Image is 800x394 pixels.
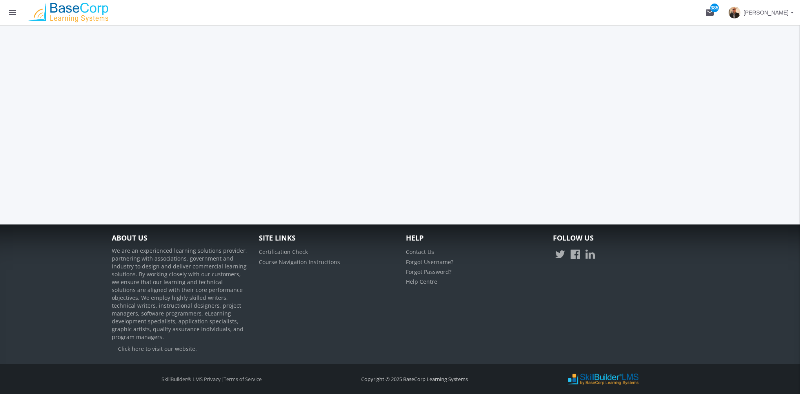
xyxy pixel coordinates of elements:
[406,268,451,275] a: Forgot Password?
[259,234,394,242] h4: Site Links
[406,248,434,255] a: Contact Us
[8,8,17,17] mat-icon: menu
[112,247,247,341] p: We are an experienced learning solutions provider, partnering with associations, government and i...
[118,345,197,352] a: Click here to visit our website.
[162,376,221,383] a: SkillBuilder® LMS Privacy
[406,234,541,242] h4: Help
[705,8,715,17] mat-icon: mail
[568,373,638,385] img: SkillBuilder LMS Logo
[112,234,247,242] h4: About Us
[25,3,111,22] img: logo.png
[553,234,688,242] h4: Follow Us
[259,248,308,255] a: Certification Check
[406,258,453,266] a: Forgot Username?
[744,5,789,20] span: [PERSON_NAME]
[224,376,262,383] a: Terms of Service
[116,376,307,383] div: |
[406,278,437,285] a: Help Centre
[315,376,514,383] div: Copyright © 2025 BaseCorp Learning Systems
[259,258,340,266] a: Course Navigation Instructions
